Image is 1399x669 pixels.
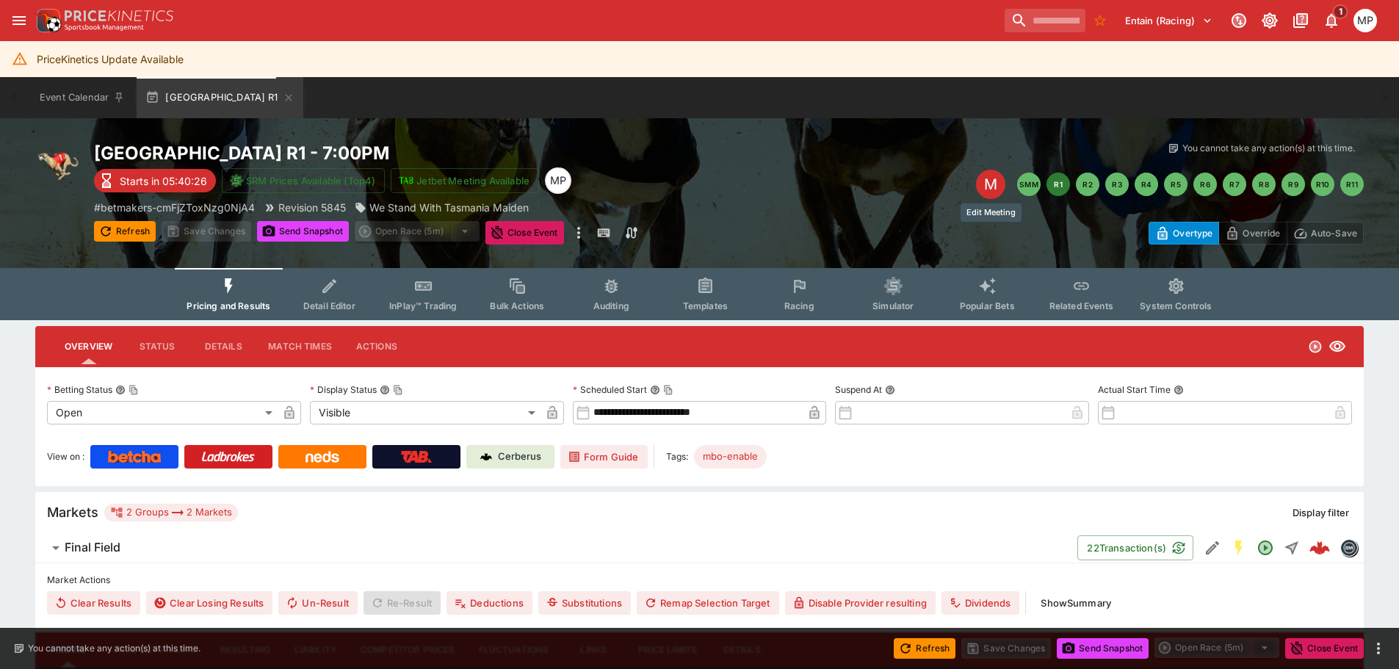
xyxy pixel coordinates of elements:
[37,46,184,73] div: PriceKinetics Update Available
[1135,173,1158,196] button: R4
[835,383,882,396] p: Suspend At
[1257,539,1274,557] svg: Open
[1017,173,1041,196] button: SMM
[47,504,98,521] h5: Markets
[1308,339,1323,354] svg: Open
[1193,173,1217,196] button: R6
[1340,173,1364,196] button: R11
[65,10,173,21] img: PriceKinetics
[65,540,120,555] h6: Final Field
[573,383,647,396] p: Scheduled Start
[391,168,539,193] button: Jetbet Meeting Available
[683,300,728,311] span: Templates
[593,300,629,311] span: Auditing
[120,173,207,189] p: Starts in 05:40:26
[894,638,955,659] button: Refresh
[1017,173,1364,196] nav: pagination navigation
[545,167,571,194] div: Michael Polster
[278,200,346,215] p: Revision 5845
[694,449,767,464] span: mbo-enable
[364,591,441,615] span: Re-Result
[256,329,344,364] button: Match Times
[1305,533,1334,563] a: 93ad94b7-2395-42e3-abc4-d2813dd63117
[1340,539,1358,557] div: betmakers
[466,445,554,469] a: Cerberus
[257,221,349,242] button: Send Snapshot
[355,200,529,215] div: We Stand With Tasmania Maiden
[35,533,1077,563] button: Final Field
[201,451,255,463] img: Ladbrokes
[53,329,124,364] button: Overview
[1199,535,1226,561] button: Edit Detail
[570,221,588,245] button: more
[785,591,936,615] button: Disable Provider resulting
[1149,222,1364,245] div: Start From
[694,445,767,469] div: Betting Target: cerberus
[1287,7,1314,34] button: Documentation
[187,300,270,311] span: Pricing and Results
[1309,538,1330,558] div: 93ad94b7-2395-42e3-abc4-d2813dd63117
[389,300,457,311] span: InPlay™ Trading
[310,401,541,424] div: Visible
[480,451,492,463] img: Cerberus
[115,385,126,395] button: Betting StatusCopy To Clipboard
[1353,9,1377,32] div: Michael Polster
[1174,385,1184,395] button: Actual Start Time
[1140,300,1212,311] span: System Controls
[1046,173,1070,196] button: R1
[1164,173,1187,196] button: R5
[1154,637,1279,658] div: split button
[303,300,355,311] span: Detail Editor
[1182,142,1355,155] p: You cannot take any action(s) at this time.
[538,591,631,615] button: Substitutions
[885,385,895,395] button: Suspend At
[146,591,272,615] button: Clear Losing Results
[498,449,541,464] p: Cerberus
[961,203,1022,222] div: Edit Meeting
[976,170,1005,199] div: Edit Meeting
[1252,173,1276,196] button: R8
[310,383,377,396] p: Display Status
[1076,173,1099,196] button: R2
[1281,173,1305,196] button: R9
[1243,225,1280,241] p: Override
[65,24,144,31] img: Sportsbook Management
[1284,501,1358,524] button: Display filter
[401,451,432,463] img: TabNZ
[35,142,82,189] img: greyhound_racing.png
[1309,538,1330,558] img: logo-cerberus--red.svg
[94,200,255,215] p: Copy To Clipboard
[872,300,914,311] span: Simulator
[28,642,200,655] p: You cannot take any action(s) at this time.
[278,591,357,615] button: Un-Result
[355,221,480,242] div: split button
[1105,173,1129,196] button: R3
[6,7,32,34] button: open drawer
[1149,222,1219,245] button: Overtype
[1279,535,1305,561] button: Straight
[47,445,84,469] label: View on :
[31,77,134,118] button: Event Calendar
[1088,9,1112,32] button: No Bookmarks
[1057,638,1149,659] button: Send Snapshot
[344,329,410,364] button: Actions
[1333,4,1348,19] span: 1
[380,385,390,395] button: Display StatusCopy To Clipboard
[1287,222,1364,245] button: Auto-Save
[447,591,532,615] button: Deductions
[560,445,648,469] a: Form Guide
[1226,535,1252,561] button: SGM Enabled
[1328,338,1346,355] svg: Visible
[1218,222,1287,245] button: Override
[369,200,529,215] p: We Stand With Tasmania Maiden
[1173,225,1212,241] p: Overtype
[1311,173,1334,196] button: R10
[1349,4,1381,37] button: Michael Polster
[941,591,1019,615] button: Dividends
[1116,9,1221,32] button: Select Tenant
[663,385,673,395] button: Copy To Clipboard
[94,221,156,242] button: Refresh
[1005,9,1085,32] input: search
[108,451,161,463] img: Betcha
